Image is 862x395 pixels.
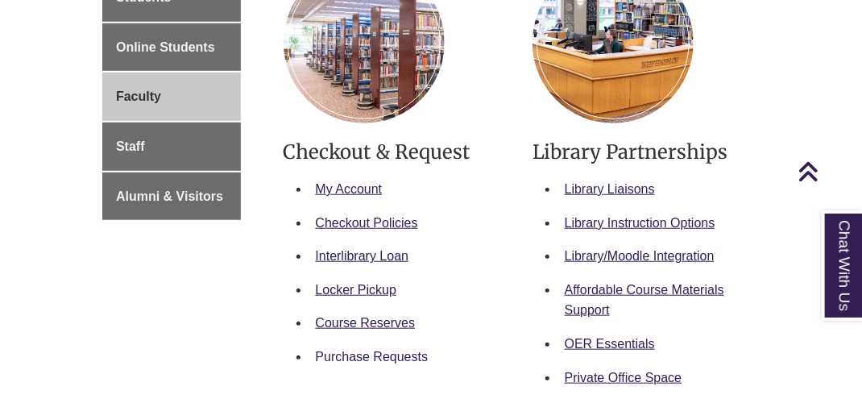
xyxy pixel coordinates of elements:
[565,182,655,196] a: Library Liaisons
[565,371,682,385] a: Private Office Space
[316,283,397,297] a: Locker Pickup
[284,139,508,164] h3: Checkout & Request
[316,350,429,364] a: Purchase Requests
[102,173,241,221] a: Alumni & Visitors
[316,216,418,230] a: Checkout Policies
[102,123,241,171] a: Staff
[798,160,858,182] a: Back to Top
[565,283,724,318] a: Affordable Course Materials Support
[102,23,241,72] a: Online Students
[565,249,715,263] a: Library/Moodle Integration
[565,337,655,351] a: OER Essentials
[316,182,383,196] a: My Account
[533,139,757,164] h3: Library Partnerships
[316,249,409,263] a: Interlibrary Loan
[102,73,241,121] a: Faculty
[565,216,715,230] a: Library Instruction Options
[316,316,416,330] a: Course Reserves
